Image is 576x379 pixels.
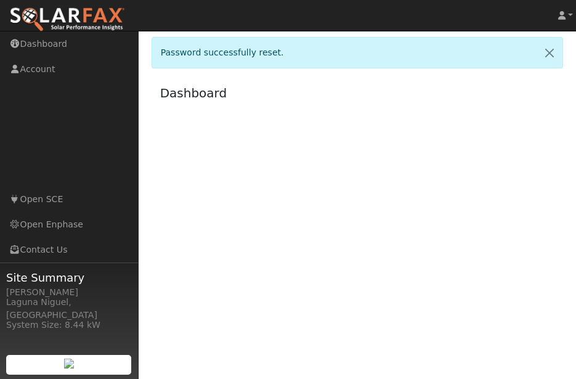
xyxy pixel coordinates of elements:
[9,7,125,33] img: SolarFax
[537,38,562,68] a: Close
[6,319,132,332] div: System Size: 8.44 kW
[6,269,132,286] span: Site Summary
[152,37,564,68] div: Password successfully reset.
[64,359,74,369] img: retrieve
[6,286,132,299] div: [PERSON_NAME]
[6,296,132,322] div: Laguna Niguel, [GEOGRAPHIC_DATA]
[160,86,227,100] a: Dashboard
